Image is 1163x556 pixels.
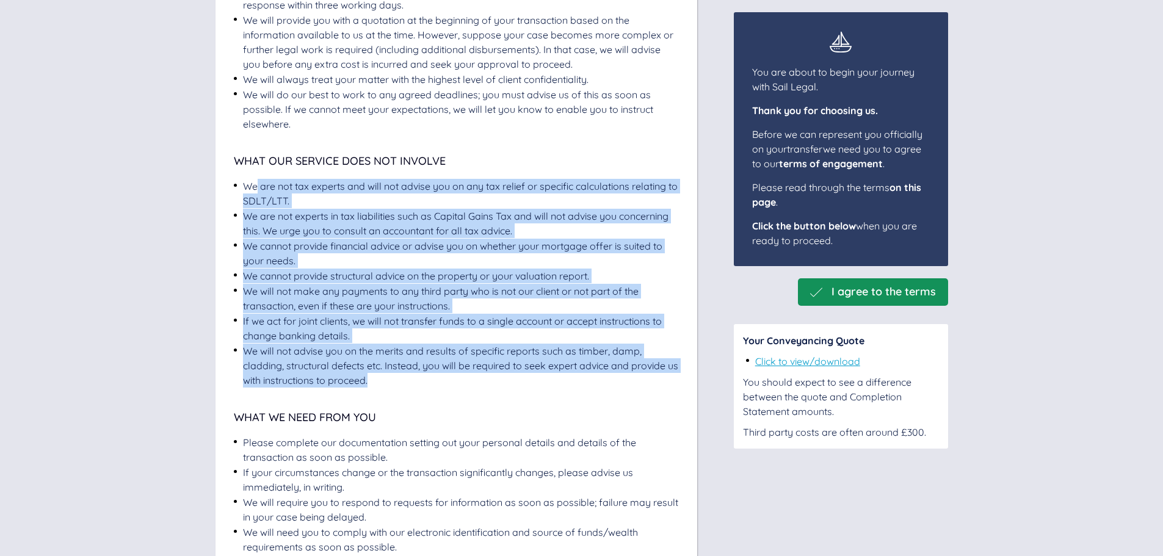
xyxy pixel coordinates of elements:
[752,220,856,232] span: Click the button below
[243,284,679,313] div: We will not make any payments to any third party who is not our client or not part of the transac...
[831,286,936,298] span: I agree to the terms
[752,104,878,117] span: Thank you for choosing us.
[743,375,939,419] div: You should expect to see a difference between the quote and Completion Statement amounts.
[743,425,939,439] div: Third party costs are often around £300.
[243,13,679,71] div: We will provide you with a quotation at the beginning of your transaction based on the informatio...
[752,181,921,208] span: Please read through the terms .
[243,435,679,464] div: Please complete our documentation setting out your personal details and details of the transactio...
[243,209,679,238] div: We are not experts in tax liabilities such as Capital Gains Tax and will not advise you concernin...
[243,314,679,343] div: If we act for joint clients, we will not transfer funds to a single account or accept instruction...
[752,128,922,170] span: Before we can represent you officially on your transfer we need you to agree to our .
[243,72,589,87] div: We will always treat your matter with the highest level of client confidentiality.
[755,355,860,367] a: Click to view/download
[243,525,679,554] div: We will need you to comply with our electronic identification and source of funds/wealth requirem...
[243,87,679,131] div: We will do our best to work to any agreed deadlines; you must advise us of this as soon as possib...
[234,410,376,424] span: What we need from you
[243,179,679,208] div: We are not tax experts and will not advise you on any tax relief or specific calculations relatin...
[752,66,915,93] span: You are about to begin your journey with Sail Legal.
[243,269,589,283] div: We cannot provide structural advice on the property or your valuation report.
[243,495,679,524] div: We will require you to respond to requests for information as soon as possible; failure may resul...
[243,344,679,388] div: We will not advise you on the merits and results of specific reports such as timber, damp, claddi...
[779,157,883,170] span: terms of engagement
[743,334,864,347] span: Your Conveyancing Quote
[243,239,679,268] div: We cannot provide financial advice or advise you on whether your mortgage offer is suited to your...
[243,465,679,494] div: If your circumstances change or the transaction significantly changes, please advise us immediate...
[234,154,446,168] span: What our Service does not Involve
[752,220,917,247] span: when you are ready to proceed.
